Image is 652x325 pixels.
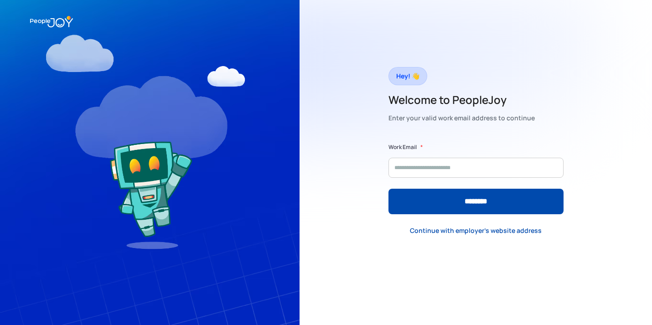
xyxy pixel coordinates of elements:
h2: Welcome to PeopleJoy [388,93,535,107]
label: Work Email [388,143,417,152]
a: Continue with employer's website address [403,221,549,240]
div: Continue with employer's website address [410,226,542,235]
form: Form [388,143,564,214]
div: Enter your valid work email address to continue [388,112,535,124]
div: Hey! 👋 [396,70,419,83]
